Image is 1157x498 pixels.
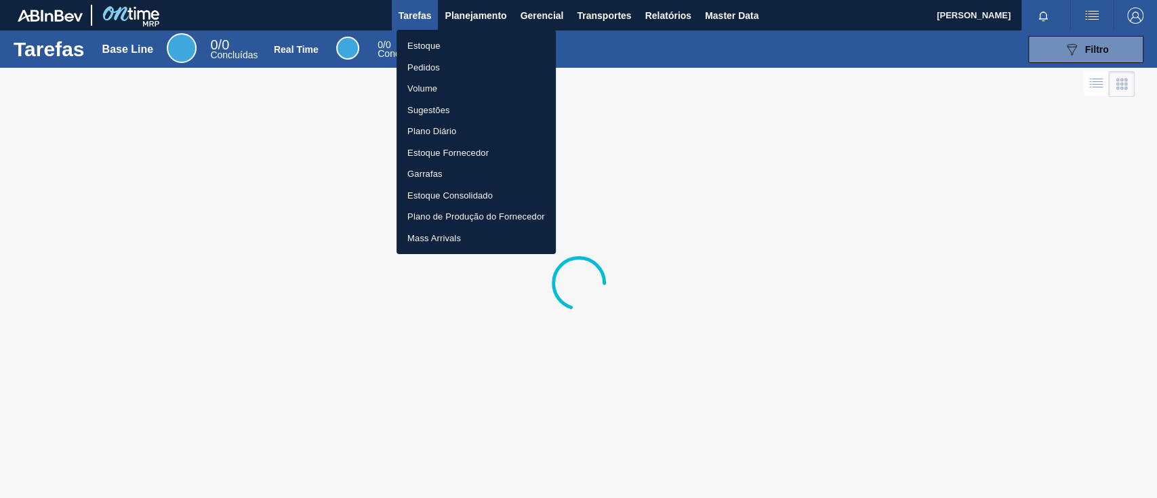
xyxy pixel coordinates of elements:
[397,100,556,121] a: Sugestões
[397,185,556,207] a: Estoque Consolidado
[397,163,556,185] a: Garrafas
[397,142,556,164] a: Estoque Fornecedor
[397,121,556,142] a: Plano Diário
[397,35,556,57] a: Estoque
[397,78,556,100] a: Volume
[397,228,556,249] a: Mass Arrivals
[397,57,556,79] a: Pedidos
[397,206,556,228] a: Plano de Produção do Fornecedor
